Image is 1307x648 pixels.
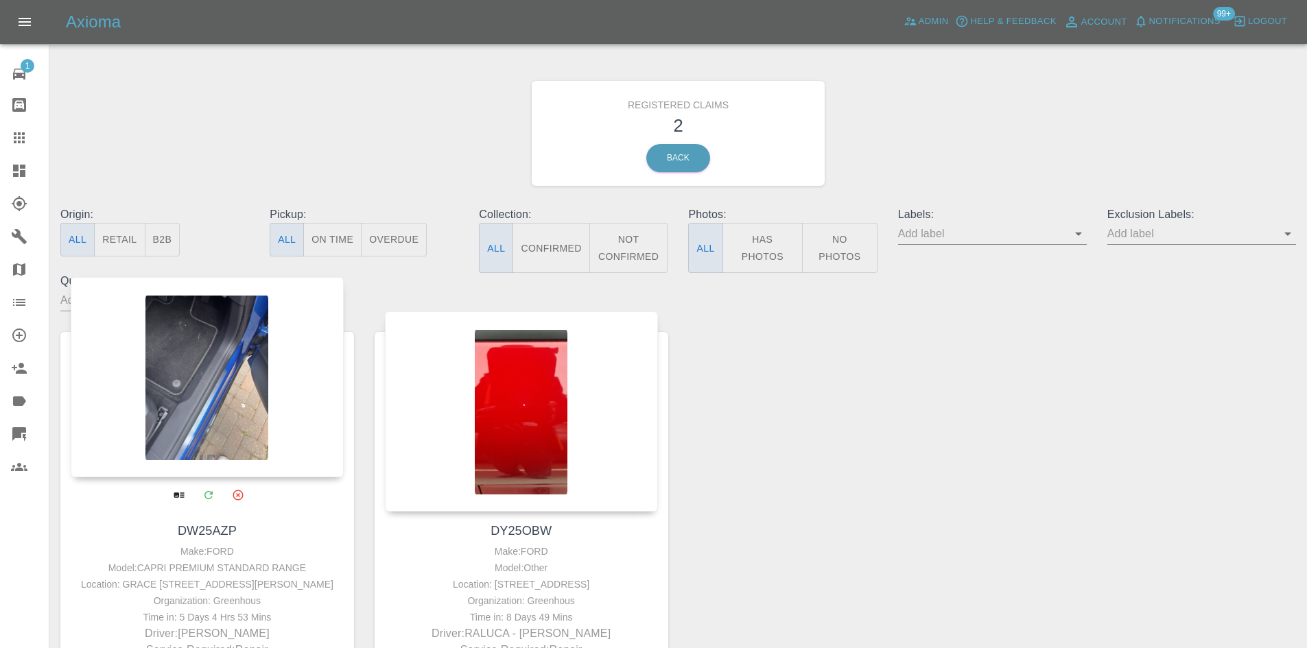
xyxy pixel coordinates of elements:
[361,223,427,256] button: Overdue
[646,144,710,172] a: Back
[178,524,237,538] a: DW25AZP
[270,223,304,256] button: All
[60,223,95,256] button: All
[542,91,815,112] h6: Registered Claims
[74,592,340,609] div: Organization: Greenhous
[589,223,668,273] button: Not Confirmed
[1248,14,1287,29] span: Logout
[1229,11,1291,32] button: Logout
[722,223,803,273] button: Has Photos
[74,543,340,560] div: Make: FORD
[688,206,877,223] p: Photos:
[1069,224,1088,243] button: Open
[194,481,222,509] a: Modify
[60,273,249,289] p: Quoters:
[74,560,340,576] div: Model: CAPRI PREMIUM STANDARD RANGE
[94,223,145,256] button: Retail
[970,14,1056,29] span: Help & Feedback
[303,223,362,256] button: On Time
[8,5,41,38] button: Open drawer
[74,609,340,625] div: Time in: 5 Days 4 Hrs 53 Mins
[542,112,815,139] h3: 2
[388,609,655,625] div: Time in: 8 Days 49 Mins
[388,625,655,642] p: Driver: RALUCA - [PERSON_NAME]
[688,223,722,273] button: All
[479,223,513,273] button: All
[900,11,952,32] a: Admin
[952,11,1059,32] button: Help & Feedback
[1131,11,1224,32] button: Notifications
[898,223,1066,244] input: Add label
[479,206,668,223] p: Collection:
[491,524,552,538] a: DY25OBW
[1149,14,1221,29] span: Notifications
[60,206,249,223] p: Origin:
[66,11,121,33] h5: Axioma
[74,576,340,592] div: Location: GRACE [STREET_ADDRESS][PERSON_NAME]
[21,59,34,73] span: 1
[388,576,655,592] div: Location: [STREET_ADDRESS]
[270,206,458,223] p: Pickup:
[1060,11,1131,33] a: Account
[1107,223,1275,244] input: Add label
[898,206,1087,223] p: Labels:
[388,560,655,576] div: Model: Other
[60,289,228,311] input: Add quoter
[145,223,180,256] button: B2B
[1213,7,1235,21] span: 99+
[224,481,252,509] button: Archive
[919,14,949,29] span: Admin
[74,625,340,642] p: Driver: [PERSON_NAME]
[165,481,193,509] a: View
[1278,224,1297,243] button: Open
[513,223,589,273] button: Confirmed
[1081,14,1127,30] span: Account
[1107,206,1296,223] p: Exclusion Labels:
[388,592,655,609] div: Organization: Greenhous
[802,223,878,273] button: No Photos
[388,543,655,560] div: Make: FORD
